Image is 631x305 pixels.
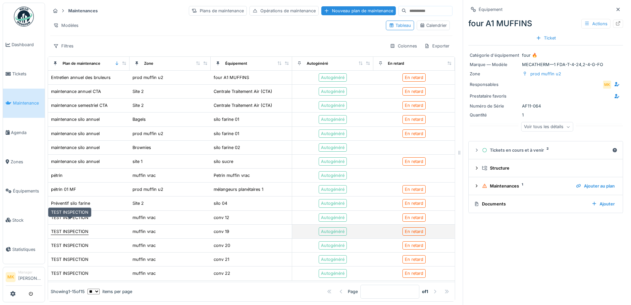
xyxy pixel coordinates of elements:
[50,21,81,30] div: Modèles
[214,172,250,179] div: Petrin muffin vrac
[422,288,428,295] strong: of 1
[51,88,101,95] div: maintenance annuel CTA
[470,81,519,88] div: Responsables
[482,183,571,189] div: Maintenances
[66,8,100,14] strong: Maintenances
[470,93,519,99] div: Prestataire favoris
[3,205,45,235] a: Stock
[50,41,77,51] div: Filtres
[214,88,272,95] div: Centrale Traitement Air (CTA)
[214,200,227,206] div: silo 04
[471,162,620,174] summary: Structure
[249,6,319,16] div: Opérations de maintenance
[405,102,423,109] div: En retard
[132,144,151,151] div: Brownies
[51,200,90,206] div: Préventif silo farine
[421,41,452,51] div: Exporter
[214,116,239,122] div: silo farine 01
[321,270,344,276] div: Autogénéré
[214,144,240,151] div: silo farine 02
[14,7,34,27] img: Badge_color-CXgf-gQk.svg
[18,270,42,284] li: [PERSON_NAME]
[13,188,42,194] span: Équipements
[405,158,423,165] div: En retard
[51,144,100,151] div: maintenance silo annuel
[470,52,519,58] div: Catégorie d'équipement
[51,256,88,263] div: TEST INSPECTION
[189,6,247,16] div: Plans de maintenance
[387,41,420,51] div: Colonnes
[589,199,617,208] div: Ajouter
[405,228,423,235] div: En retard
[420,22,447,29] div: Calendrier
[225,61,247,66] div: Équipement
[405,88,423,95] div: En retard
[405,130,423,137] div: En retard
[12,71,42,77] span: Tickets
[321,172,344,179] div: Autogénéré
[12,246,42,253] span: Statistiques
[3,89,45,118] a: Maintenance
[132,256,156,263] div: muffin vrac
[321,102,344,109] div: Autogénéré
[405,74,423,81] div: En retard
[51,130,100,137] div: maintenance silo annuel
[214,256,229,263] div: conv 21
[3,147,45,176] a: Zones
[51,270,88,276] div: TEST INSPECTION
[321,88,344,95] div: Autogénéré
[405,186,423,192] div: En retard
[470,61,519,68] div: Marque — Modèle
[51,228,88,235] div: TEST INSPECTION
[51,172,63,179] div: pétrin
[63,61,100,66] div: Plan de maintenance
[214,158,233,165] div: silo sucre
[603,80,612,89] div: MK
[132,116,146,122] div: Bagels
[388,61,404,66] div: En retard
[521,122,573,132] div: Voir tous les détails
[214,228,229,235] div: conv 19
[470,52,622,58] div: four 🔥
[470,71,519,77] div: Zone
[321,116,344,122] div: Autogénéré
[470,103,622,109] div: AF11-064
[468,18,623,30] div: four A1 MUFFINS
[405,242,423,249] div: En retard
[3,118,45,147] a: Agenda
[6,272,16,282] li: MK
[479,6,502,13] div: Équipement
[51,242,88,249] div: TEST INSPECTION
[132,130,163,137] div: prod muffin u2
[471,180,620,192] summary: Maintenances1Ajouter au plan
[3,59,45,89] a: Tickets
[321,200,344,206] div: Autogénéré
[348,288,358,295] div: Page
[3,235,45,264] a: Statistiques
[389,22,411,29] div: Tableau
[482,147,609,153] div: Tickets en cours et à venir
[470,103,519,109] div: Numéro de Série
[132,242,156,249] div: muffin vrac
[470,61,622,68] div: MECATHERM — 1 FDA-T-4-24,2-4-G-FO
[51,186,76,192] div: pétrin 01 MF
[321,158,344,165] div: Autogénéré
[132,186,163,192] div: prod muffin u2
[321,74,344,81] div: Autogénéré
[51,158,100,165] div: maintenance silo annuel
[132,74,163,81] div: prod muffin u2
[321,6,396,15] div: Nouveau plan de maintenance
[321,256,344,263] div: Autogénéré
[321,186,344,192] div: Autogénéré
[12,41,42,48] span: Dashboard
[132,102,144,109] div: Site 2
[405,200,423,206] div: En retard
[144,61,153,66] div: Zone
[18,270,42,275] div: Manager
[132,214,156,221] div: muffin vrac
[533,34,558,42] div: Ticket
[6,270,42,286] a: MK Manager[PERSON_NAME]
[405,256,423,263] div: En retard
[321,228,344,235] div: Autogénéré
[321,242,344,249] div: Autogénéré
